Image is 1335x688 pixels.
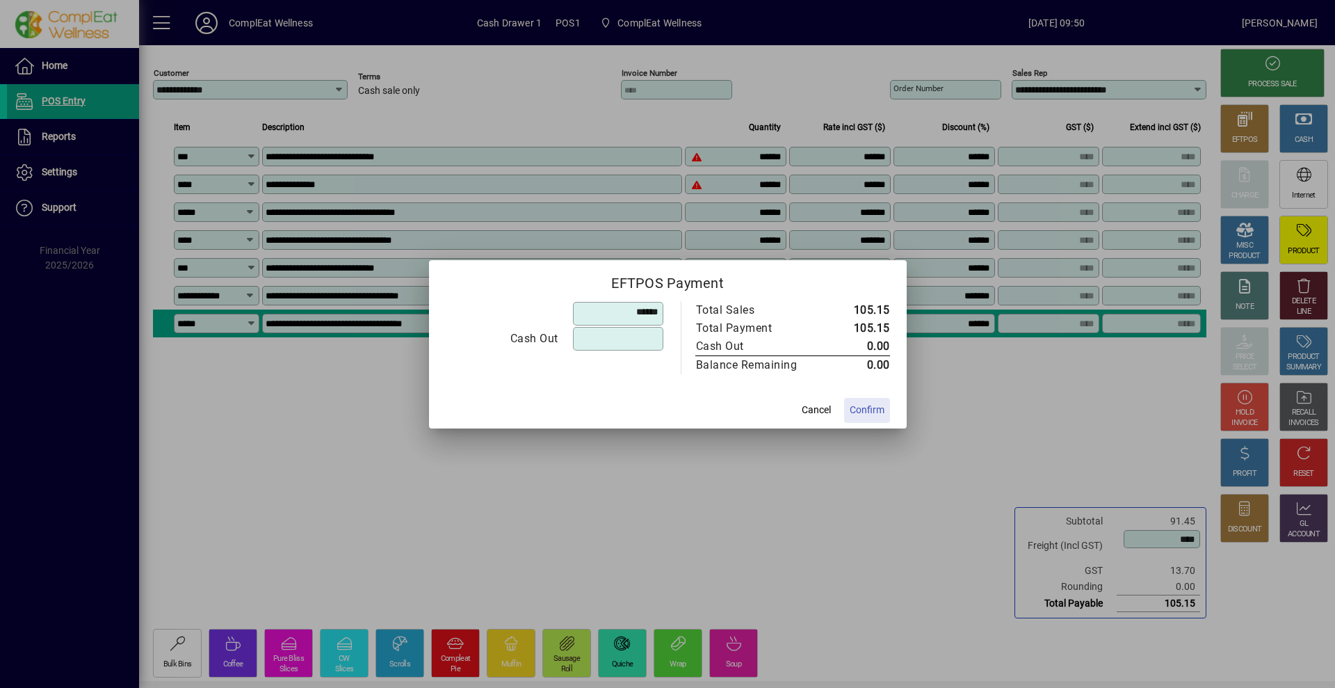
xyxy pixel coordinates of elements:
td: 0.00 [827,355,890,374]
div: Cash Out [696,338,813,355]
button: Confirm [844,398,890,423]
button: Cancel [794,398,839,423]
div: Cash Out [446,330,558,347]
td: 0.00 [827,337,890,356]
td: 105.15 [827,319,890,337]
td: Total Payment [695,319,827,337]
h2: EFTPOS Payment [429,260,907,301]
td: 105.15 [827,301,890,319]
div: Balance Remaining [696,357,813,374]
span: Cancel [802,403,831,417]
span: Confirm [850,403,884,417]
td: Total Sales [695,301,827,319]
